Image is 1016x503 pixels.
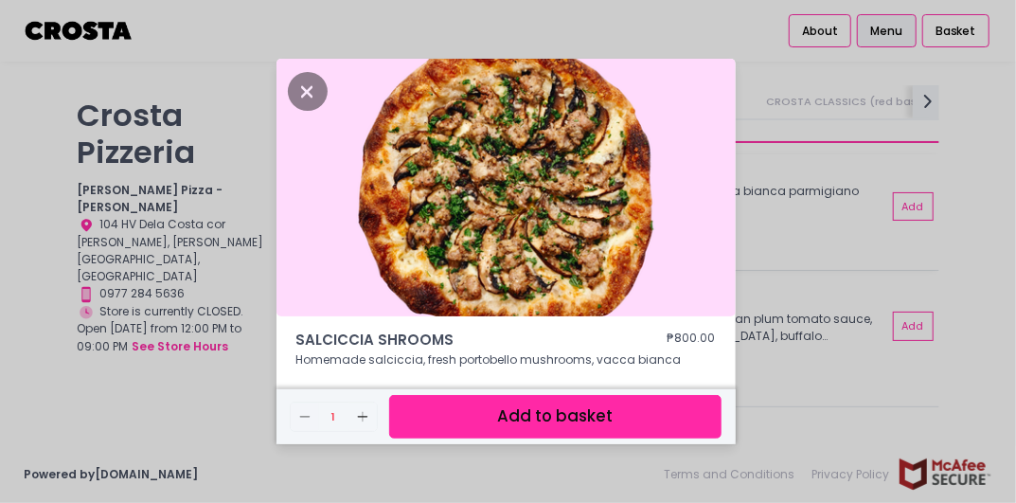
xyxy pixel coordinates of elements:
button: Close [288,81,328,99]
span: SALCICCIA SHROOMS [296,330,611,351]
button: Add to basket [389,395,722,438]
div: ₱800.00 [668,330,716,351]
img: SALCICCIA SHROOMS [276,59,736,316]
p: Homemade salciccia, fresh portobello mushrooms, vacca bianca parmigiano reggiano, mozz [296,351,716,386]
